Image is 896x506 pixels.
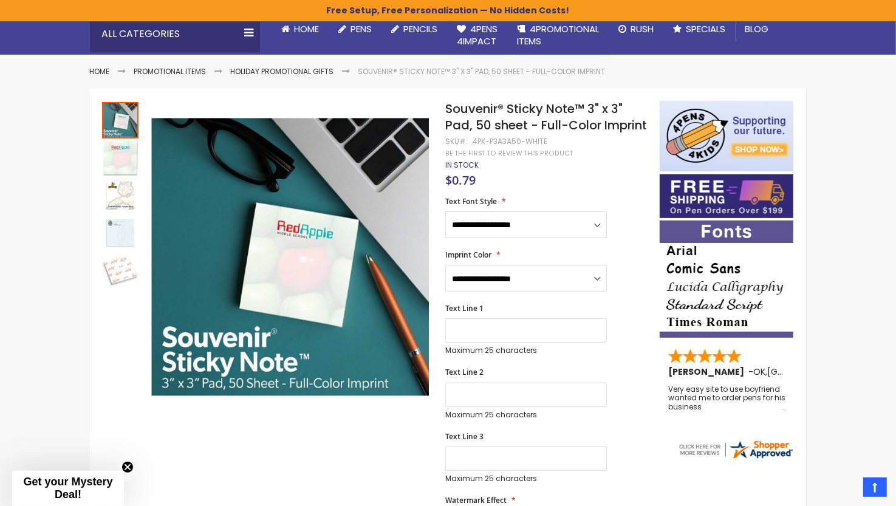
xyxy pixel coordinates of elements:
[445,410,607,420] p: Maximum 25 characters
[457,22,498,47] span: 4Pens 4impact
[358,67,606,77] li: Souvenir® Sticky Note™ 3" x 3" Pad, 50 sheet - Full-Color Imprint
[445,495,507,505] span: Watermark Effect
[134,66,207,77] a: Promotional Items
[518,22,600,47] span: 4PROMOTIONAL ITEMS
[796,473,896,506] iframe: Google Customer Reviews
[445,149,573,158] a: Be the first to review this product
[445,367,484,377] span: Text Line 2
[382,16,448,43] a: Pencils
[445,160,479,170] div: Availability
[445,250,491,260] span: Imprint Color
[102,215,139,251] img: Souvenir® Sticky Note™ 3" x 3" Pad, 50 sheet - Full-Color Imprint
[660,101,793,171] img: 4pens 4 kids
[660,221,793,338] img: font-personalization-examples
[351,22,372,35] span: Pens
[664,16,736,43] a: Specials
[121,461,134,473] button: Close teaser
[445,100,647,134] span: Souvenir® Sticky Note™ 3" x 3" Pad, 50 sheet - Full-Color Imprint
[90,66,110,77] a: Home
[660,174,793,218] img: Free shipping on orders over $199
[677,439,794,460] img: 4pens.com widget logo
[445,431,484,442] span: Text Line 3
[404,22,438,35] span: Pencils
[609,16,664,43] a: Rush
[508,16,609,55] a: 4PROMOTIONALITEMS
[231,66,334,77] a: Holiday Promotional Gifts
[102,214,140,251] div: Souvenir® Sticky Note™ 3" x 3" Pad, 50 sheet - Full-Color Imprint
[445,172,476,188] span: $0.79
[445,346,607,355] p: Maximum 25 characters
[102,251,139,289] div: Souvenir® Sticky Note™ 3" x 3" Pad, 50 sheet - Full-Color Imprint
[102,101,140,138] div: Souvenir® Sticky Note™ 3" x 3" Pad, 50 sheet - Full-Color Imprint
[686,22,726,35] span: Specials
[445,303,484,313] span: Text Line 1
[295,22,320,35] span: Home
[102,253,139,289] img: Souvenir® Sticky Note™ 3" x 3" Pad, 50 sheet - Full-Color Imprint
[445,160,479,170] span: In stock
[445,136,468,146] strong: SKU
[473,137,547,146] div: 4PK-P3A3A50-WHITE
[745,22,769,35] span: Blog
[748,366,857,378] span: - ,
[12,471,124,506] div: Get your Mystery Deal!Close teaser
[677,453,794,463] a: 4pens.com certificate URL
[631,22,654,35] span: Rush
[767,366,857,378] span: [GEOGRAPHIC_DATA]
[448,16,508,55] a: 4Pens4impact
[668,366,748,378] span: [PERSON_NAME]
[445,474,607,484] p: Maximum 25 characters
[272,16,329,43] a: Home
[151,118,429,396] img: Souvenir® Sticky Note™ 3" x 3" Pad, 50 sheet - Full-Color Imprint
[736,16,779,43] a: Blog
[102,140,139,176] img: Souvenir® Sticky Note™ 3" x 3" Pad, 50 sheet - Full-Color Imprint
[23,476,112,501] span: Get your Mystery Deal!
[102,176,140,214] div: Souvenir® Sticky Note™ 3" x 3" Pad, 50 sheet - Full-Color Imprint
[329,16,382,43] a: Pens
[668,385,786,411] div: Very easy site to use boyfriend wanted me to order pens for his business
[445,196,497,207] span: Text Font Style
[90,16,260,52] div: All Categories
[102,138,140,176] div: Souvenir® Sticky Note™ 3" x 3" Pad, 50 sheet - Full-Color Imprint
[102,177,139,214] img: Souvenir® Sticky Note™ 3" x 3" Pad, 50 sheet - Full-Color Imprint
[753,366,765,378] span: OK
